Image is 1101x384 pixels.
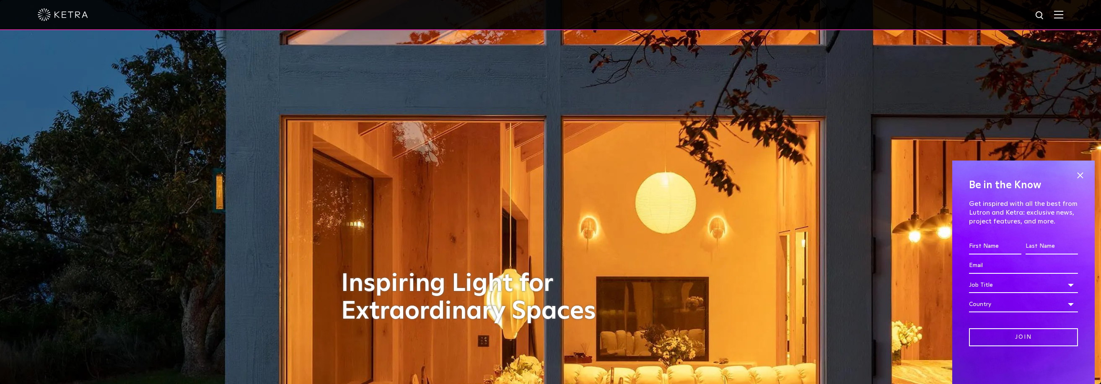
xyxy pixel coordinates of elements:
[38,8,88,21] img: ketra-logo-2019-white
[969,239,1021,254] input: First Name
[969,296,1078,312] div: Country
[341,270,614,325] h1: Inspiring Light for Extraordinary Spaces
[969,277,1078,293] div: Job Title
[969,177,1078,193] h4: Be in the Know
[1035,10,1045,21] img: search icon
[969,258,1078,274] input: Email
[1026,239,1078,254] input: Last Name
[969,200,1078,226] p: Get inspired with all the best from Lutron and Ketra: exclusive news, project features, and more.
[969,328,1078,346] input: Join
[1054,10,1063,18] img: Hamburger%20Nav.svg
